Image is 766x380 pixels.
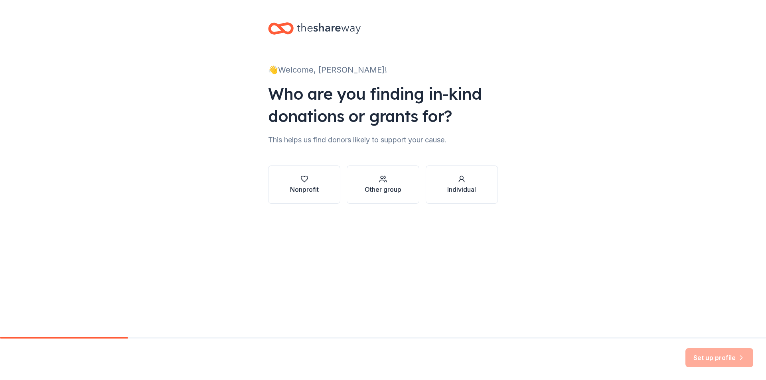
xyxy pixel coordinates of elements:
[447,185,476,194] div: Individual
[290,185,319,194] div: Nonprofit
[268,165,340,204] button: Nonprofit
[365,185,401,194] div: Other group
[268,83,498,127] div: Who are you finding in-kind donations or grants for?
[268,134,498,146] div: This helps us find donors likely to support your cause.
[347,165,419,204] button: Other group
[268,63,498,76] div: 👋 Welcome, [PERSON_NAME]!
[426,165,498,204] button: Individual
